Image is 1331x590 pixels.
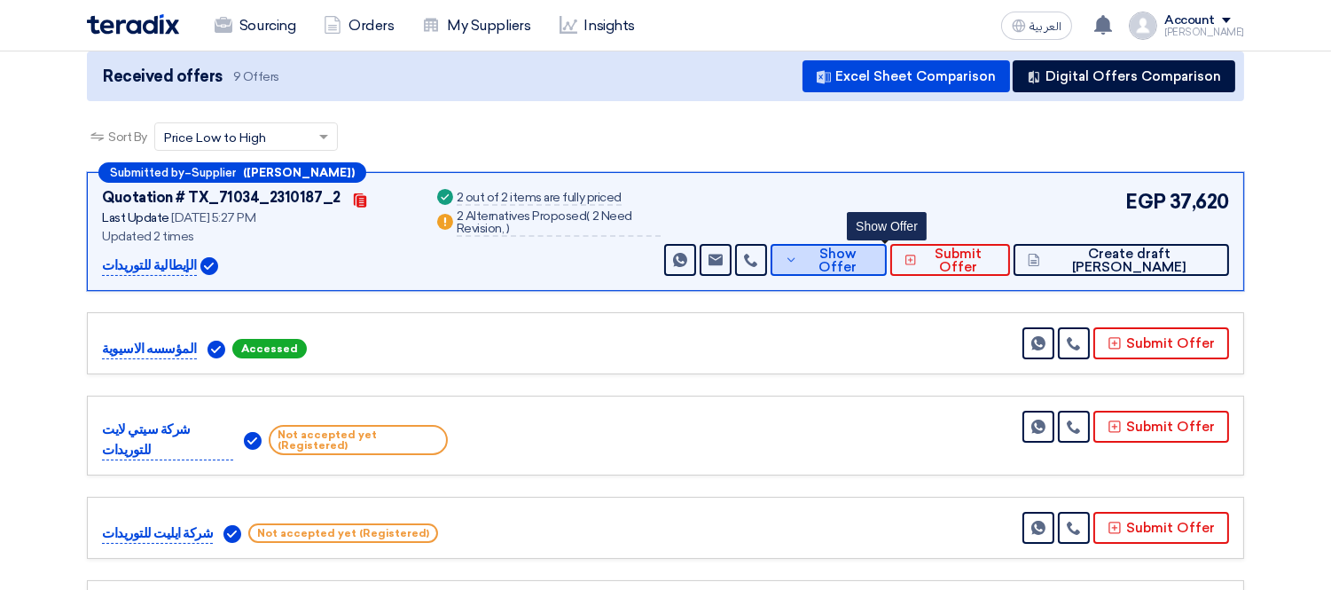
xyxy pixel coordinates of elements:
span: Received offers [103,65,223,89]
span: Submit Offer [921,248,997,274]
span: Price Low to High [164,129,266,147]
img: Verified Account [200,257,218,275]
button: العربية [1001,12,1072,40]
div: Show Offer [847,212,927,240]
span: ( [587,208,591,224]
a: My Suppliers [408,6,544,45]
span: العربية [1030,20,1061,33]
span: 9 Offers [233,68,279,85]
img: Teradix logo [87,14,179,35]
img: Verified Account [244,432,262,450]
img: Verified Account [223,525,241,543]
div: 2 Alternatives Proposed [457,210,662,237]
p: شركة ايليت للتوريدات [102,523,213,545]
p: الإيطالية للتوريدات [102,256,197,277]
button: Submit Offer [890,244,1010,276]
b: ([PERSON_NAME]) [243,167,355,178]
p: المؤسسه الاسيوية [102,339,197,360]
button: Create draft [PERSON_NAME] [1014,244,1229,276]
span: [DATE] 5:27 PM [171,210,255,225]
div: [PERSON_NAME] [1164,28,1244,37]
div: – [98,162,366,183]
span: Not accepted yet (Registered) [269,425,448,455]
span: EGP [1125,187,1166,216]
div: Updated 2 times [102,227,412,246]
span: Not accepted yet (Registered) [248,523,438,543]
span: ) [506,221,510,236]
button: Digital Offers Comparison [1013,60,1235,92]
span: Sort By [108,128,147,146]
a: Sourcing [200,6,309,45]
button: Submit Offer [1093,411,1229,443]
button: Submit Offer [1093,327,1229,359]
span: Submitted by [110,167,184,178]
div: Account [1164,13,1215,28]
span: Create draft [PERSON_NAME] [1045,248,1215,274]
span: Last Update [102,210,169,225]
button: Show Offer [771,244,887,276]
a: Insights [545,6,649,45]
button: Excel Sheet Comparison [803,60,1010,92]
div: 2 out of 2 items are fully priced [457,192,622,206]
span: Accessed [232,339,307,358]
a: Orders [309,6,408,45]
p: شركة سيتي لايت للتوريدات [102,420,233,460]
span: Supplier [192,167,236,178]
span: 2 Need Revision, [457,208,632,236]
img: Verified Account [207,341,225,358]
img: profile_test.png [1129,12,1157,40]
div: Quotation # TX_71034_2310187_2 [102,187,341,208]
span: 37,620 [1170,187,1229,216]
button: Submit Offer [1093,512,1229,544]
span: Show Offer [803,248,873,274]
